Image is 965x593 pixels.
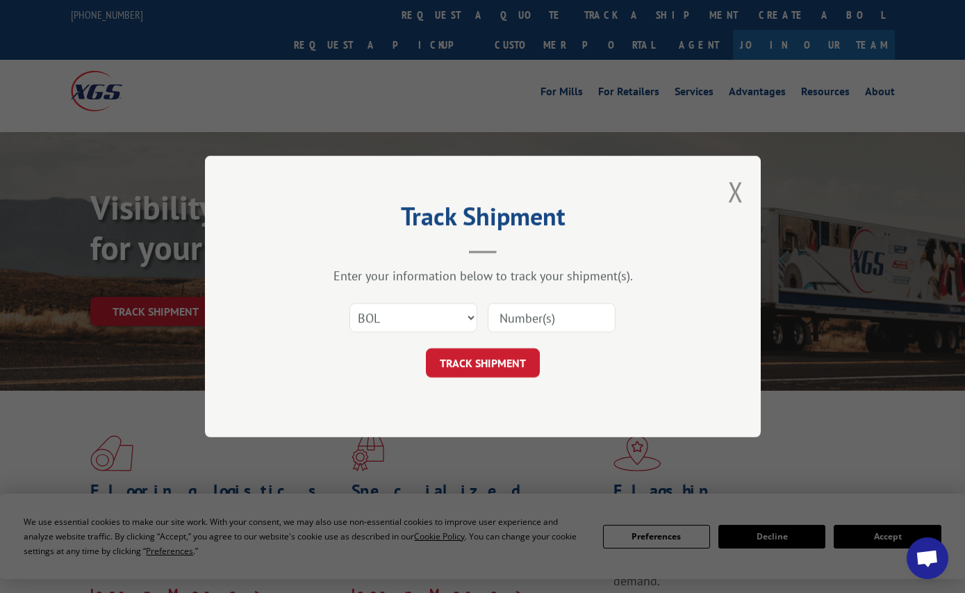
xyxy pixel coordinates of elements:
div: Open chat [907,537,948,579]
input: Number(s) [488,303,616,332]
button: Close modal [728,173,743,210]
button: TRACK SHIPMENT [426,348,540,377]
h2: Track Shipment [274,206,691,233]
div: Enter your information below to track your shipment(s). [274,268,691,284]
